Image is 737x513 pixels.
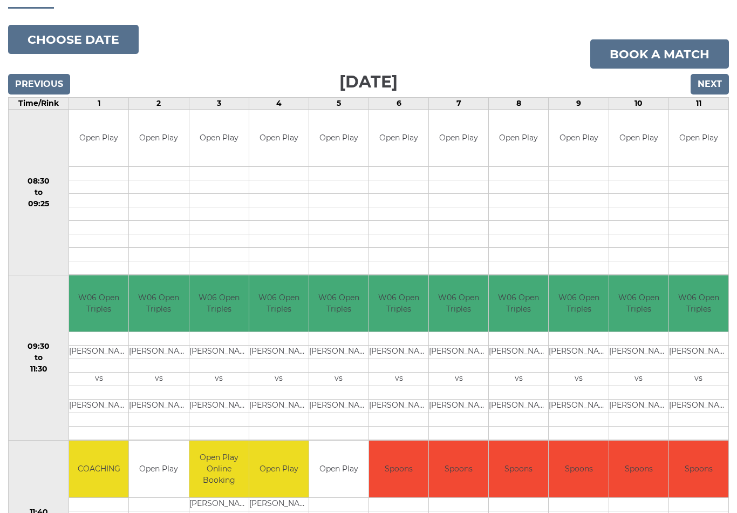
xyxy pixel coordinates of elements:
[129,346,188,359] td: [PERSON_NAME]
[249,441,309,497] td: Open Play
[69,400,128,413] td: [PERSON_NAME]
[249,497,309,511] td: [PERSON_NAME]
[549,346,608,359] td: [PERSON_NAME]
[369,98,429,110] td: 6
[549,98,609,110] td: 9
[8,74,70,94] input: Previous
[309,98,368,110] td: 5
[669,275,728,332] td: W06 Open Triples
[249,275,309,332] td: W06 Open Triples
[669,441,728,497] td: Spoons
[549,275,608,332] td: W06 Open Triples
[429,400,488,413] td: [PERSON_NAME]
[609,346,668,359] td: [PERSON_NAME]
[429,346,488,359] td: [PERSON_NAME]
[369,275,428,332] td: W06 Open Triples
[309,346,368,359] td: [PERSON_NAME]
[189,497,249,511] td: [PERSON_NAME]
[609,441,668,497] td: Spoons
[590,39,729,69] a: Book a match
[489,400,548,413] td: [PERSON_NAME]
[669,110,728,166] td: Open Play
[369,373,428,386] td: vs
[609,275,668,332] td: W06 Open Triples
[69,346,128,359] td: [PERSON_NAME]
[429,275,488,332] td: W06 Open Triples
[249,373,309,386] td: vs
[69,110,128,166] td: Open Play
[489,346,548,359] td: [PERSON_NAME]
[129,275,188,332] td: W06 Open Triples
[691,74,729,94] input: Next
[8,25,139,54] button: Choose date
[129,98,189,110] td: 2
[429,98,489,110] td: 7
[189,98,249,110] td: 3
[489,373,548,386] td: vs
[129,400,188,413] td: [PERSON_NAME]
[369,110,428,166] td: Open Play
[129,373,188,386] td: vs
[249,110,309,166] td: Open Play
[189,441,249,497] td: Open Play Online Booking
[189,110,249,166] td: Open Play
[669,373,728,386] td: vs
[429,373,488,386] td: vs
[9,98,69,110] td: Time/Rink
[549,400,608,413] td: [PERSON_NAME]
[249,98,309,110] td: 4
[129,441,188,497] td: Open Play
[189,400,249,413] td: [PERSON_NAME]
[609,110,668,166] td: Open Play
[309,110,368,166] td: Open Play
[668,98,728,110] td: 11
[609,373,668,386] td: vs
[189,346,249,359] td: [PERSON_NAME]
[249,400,309,413] td: [PERSON_NAME]
[669,400,728,413] td: [PERSON_NAME]
[69,98,129,110] td: 1
[189,373,249,386] td: vs
[249,346,309,359] td: [PERSON_NAME]
[69,441,128,497] td: COACHING
[369,400,428,413] td: [PERSON_NAME]
[489,275,548,332] td: W06 Open Triples
[489,110,548,166] td: Open Play
[489,441,548,497] td: Spoons
[9,110,69,275] td: 08:30 to 09:25
[429,110,488,166] td: Open Play
[669,346,728,359] td: [PERSON_NAME]
[69,373,128,386] td: vs
[69,275,128,332] td: W06 Open Triples
[609,400,668,413] td: [PERSON_NAME]
[309,275,368,332] td: W06 Open Triples
[489,98,549,110] td: 8
[549,441,608,497] td: Spoons
[549,373,608,386] td: vs
[429,441,488,497] td: Spoons
[309,400,368,413] td: [PERSON_NAME]
[129,110,188,166] td: Open Play
[609,98,668,110] td: 10
[189,275,249,332] td: W06 Open Triples
[9,275,69,441] td: 09:30 to 11:30
[369,346,428,359] td: [PERSON_NAME]
[549,110,608,166] td: Open Play
[309,373,368,386] td: vs
[369,441,428,497] td: Spoons
[309,441,368,497] td: Open Play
